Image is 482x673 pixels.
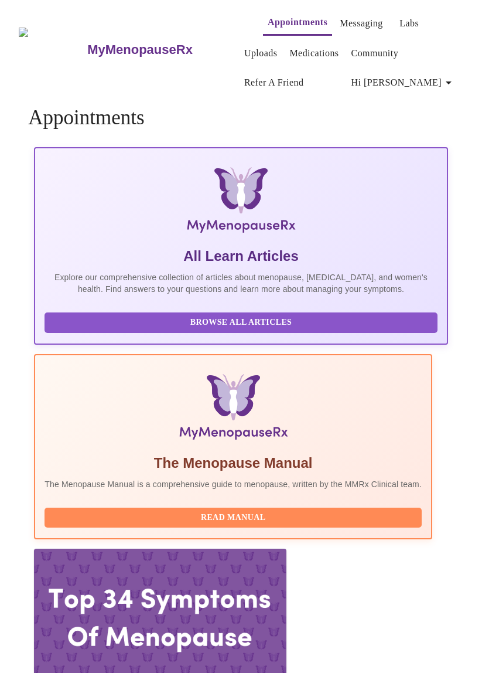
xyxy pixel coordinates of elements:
[391,12,428,35] button: Labs
[56,511,410,525] span: Read Manual
[28,106,453,130] h4: Appointments
[399,15,419,32] a: Labs
[45,312,437,333] button: Browse All Articles
[87,42,193,57] h3: MyMenopauseRx
[289,45,339,62] a: Medications
[335,12,387,35] button: Messaging
[347,71,460,94] button: Hi [PERSON_NAME]
[104,374,361,444] img: Menopause Manual
[244,45,278,62] a: Uploads
[240,71,309,94] button: Refer a Friend
[351,45,399,62] a: Community
[56,315,425,330] span: Browse All Articles
[107,167,375,237] img: MyMenopauseRx Logo
[45,454,422,473] h5: The Menopause Manual
[244,74,304,91] a: Refer a Friend
[45,512,425,522] a: Read Manual
[45,508,422,528] button: Read Manual
[285,42,343,65] button: Medications
[45,317,440,327] a: Browse All Articles
[19,28,86,72] img: MyMenopauseRx Logo
[240,42,282,65] button: Uploads
[45,478,422,490] p: The Menopause Manual is a comprehensive guide to menopause, written by the MMRx Clinical team.
[86,29,240,70] a: MyMenopauseRx
[351,74,456,91] span: Hi [PERSON_NAME]
[45,271,437,295] p: Explore our comprehensive collection of articles about menopause, [MEDICAL_DATA], and women's hea...
[347,42,404,65] button: Community
[263,11,332,36] button: Appointments
[268,14,327,30] a: Appointments
[45,247,437,266] h5: All Learn Articles
[340,15,382,32] a: Messaging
